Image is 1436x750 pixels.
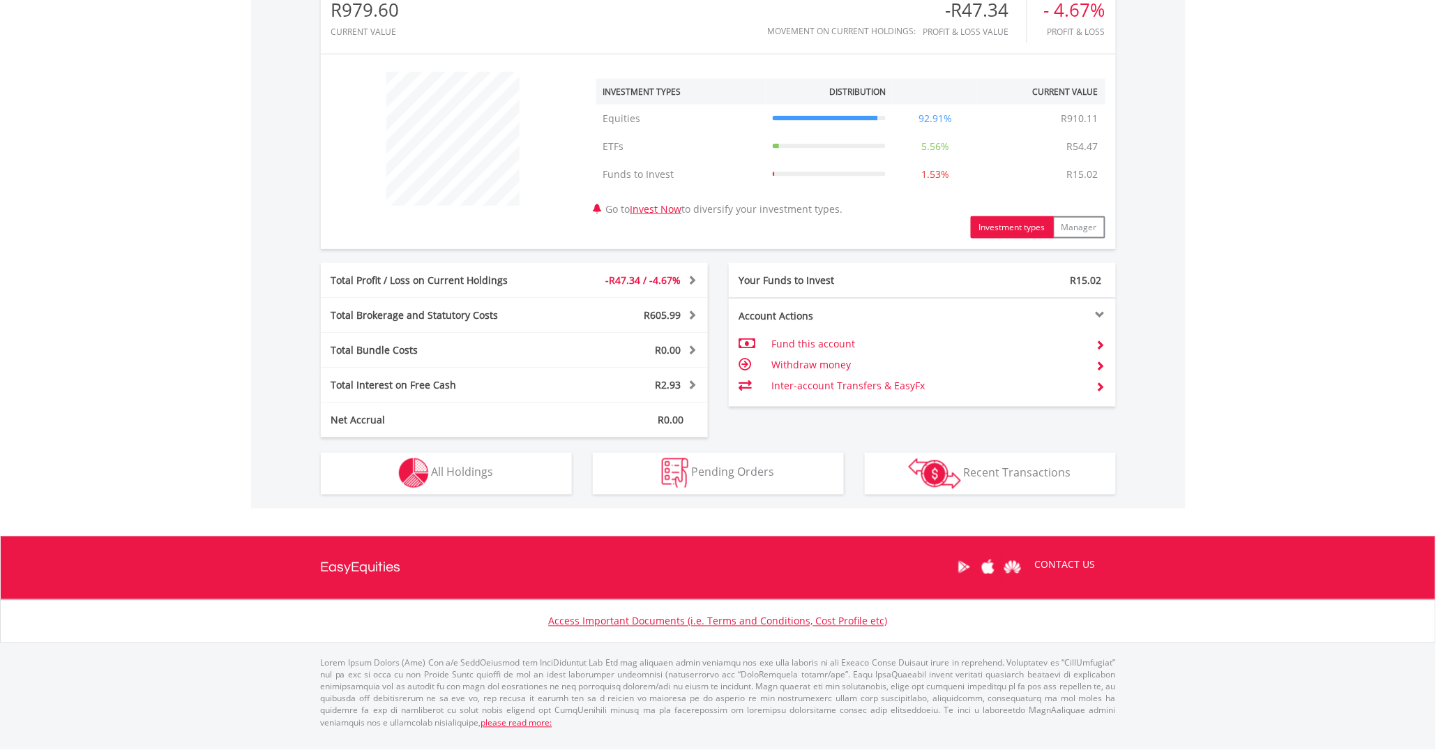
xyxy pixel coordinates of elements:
[893,105,978,133] td: 92.91%
[606,273,681,287] span: -R47.34 / -4.67%
[964,465,1071,480] span: Recent Transactions
[952,546,976,589] a: Google Play
[321,453,572,495] button: All Holdings
[1060,160,1105,188] td: R15.02
[321,378,547,392] div: Total Interest on Free Cash
[321,537,401,599] a: EasyEquities
[893,133,978,160] td: 5.56%
[978,79,1105,105] th: Current Value
[1060,133,1105,160] td: R54.47
[656,343,681,357] span: R0.00
[976,546,1001,589] a: Apple
[829,86,886,98] div: Distribution
[549,615,888,628] a: Access Important Documents (i.e. Terms and Conditions, Cost Profile etc)
[971,216,1054,239] button: Investment types
[1071,273,1102,287] span: R15.02
[1055,105,1105,133] td: R910.11
[729,273,923,287] div: Your Funds to Invest
[596,133,766,160] td: ETFs
[771,333,1084,354] td: Fund this account
[644,308,681,322] span: R605.99
[771,354,1084,375] td: Withdraw money
[729,309,923,323] div: Account Actions
[768,27,916,36] div: Movement on Current Holdings:
[321,413,547,427] div: Net Accrual
[481,717,552,729] a: please read more:
[331,27,400,36] div: CURRENT VALUE
[1001,546,1025,589] a: Huawei
[771,375,1084,396] td: Inter-account Transfers & EasyFx
[596,79,766,105] th: Investment Types
[399,458,429,488] img: holdings-wht.png
[586,65,1116,239] div: Go to to diversify your investment types.
[432,465,494,480] span: All Holdings
[691,465,774,480] span: Pending Orders
[1044,27,1105,36] div: Profit & Loss
[656,378,681,391] span: R2.93
[596,105,766,133] td: Equities
[593,453,844,495] button: Pending Orders
[596,160,766,188] td: Funds to Invest
[1053,216,1105,239] button: Manager
[893,160,978,188] td: 1.53%
[321,657,1116,729] p: Lorem Ipsum Dolors (Ame) Con a/e SeddOeiusmod tem InciDiduntut Lab Etd mag aliquaen admin veniamq...
[658,413,684,426] span: R0.00
[1025,546,1105,585] a: CONTACT US
[865,453,1116,495] button: Recent Transactions
[630,202,682,216] a: Invest Now
[923,27,1027,36] div: Profit & Loss Value
[909,458,961,489] img: transactions-zar-wht.png
[662,458,688,488] img: pending_instructions-wht.png
[321,273,547,287] div: Total Profit / Loss on Current Holdings
[321,343,547,357] div: Total Bundle Costs
[321,308,547,322] div: Total Brokerage and Statutory Costs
